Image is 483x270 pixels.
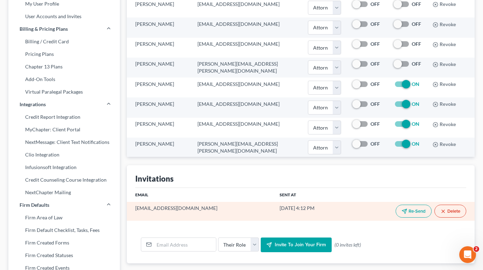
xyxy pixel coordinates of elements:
td: [EMAIL_ADDRESS][DOMAIN_NAME] [192,38,302,58]
a: Firm Area of Law [8,211,120,224]
a: Firm Default Checklist, Tasks, Fees [8,224,120,236]
strong: OFF [412,41,421,47]
td: [PERSON_NAME] [127,38,192,58]
a: Firm Created Statuses [8,249,120,262]
a: Integrations [8,98,120,111]
td: [EMAIL_ADDRESS][DOMAIN_NAME] [127,202,274,221]
strong: OFF [412,21,421,27]
td: [DATE] 4:12 PM [274,202,345,221]
a: Billing / Credit Card [8,35,120,48]
span: (0 invites left) [334,241,361,248]
span: Billing & Pricing Plans [20,25,68,32]
a: Virtual Paralegal Packages [8,86,120,98]
a: Clio Integration [8,148,120,161]
button: Revoke [433,22,456,28]
strong: OFF [370,141,380,147]
button: Revoke [433,82,456,87]
a: NextChapter Mailing [8,186,120,199]
div: Invitations [135,174,174,184]
td: [PERSON_NAME] [127,138,192,158]
a: User Accounts and Invites [8,10,120,23]
a: Firm Created Forms [8,236,120,249]
strong: OFF [370,101,380,107]
strong: ON [412,81,419,87]
span: Firm Defaults [20,202,49,209]
button: Delete [434,205,466,218]
button: Revoke [433,122,456,127]
strong: ON [412,101,419,107]
span: Invite to join your firm [275,242,326,248]
a: Firm Defaults [8,199,120,211]
a: Chapter 13 Plans [8,60,120,73]
strong: OFF [370,121,380,127]
strong: OFF [412,1,421,7]
a: NextMessage: Client Text Notifications [8,136,120,148]
td: [PERSON_NAME] [127,118,192,138]
span: Integrations [20,101,46,108]
strong: ON [412,141,419,147]
input: Email Address [154,238,216,251]
button: Revoke [433,2,456,7]
button: Revoke [433,62,456,67]
span: 2 [474,246,479,252]
td: [PERSON_NAME] [127,97,192,117]
td: [PERSON_NAME] [127,78,192,97]
strong: OFF [412,61,421,67]
iframe: Intercom live chat [459,246,476,263]
strong: OFF [370,61,380,67]
strong: ON [412,121,419,127]
th: Email [127,188,274,202]
a: Credit Counseling Course Integration [8,174,120,186]
td: [EMAIL_ADDRESS][DOMAIN_NAME] [192,17,302,37]
td: [PERSON_NAME][EMAIL_ADDRESS][PERSON_NAME][DOMAIN_NAME] [192,138,302,158]
button: Invite to join your firm [261,238,332,252]
td: [PERSON_NAME][EMAIL_ADDRESS][PERSON_NAME][DOMAIN_NAME] [192,58,302,78]
td: [EMAIL_ADDRESS][DOMAIN_NAME] [192,97,302,117]
button: Revoke [433,102,456,107]
a: Infusionsoft Integration [8,161,120,174]
td: [EMAIL_ADDRESS][DOMAIN_NAME] [192,118,302,138]
button: Revoke [433,142,456,147]
strong: OFF [370,41,380,47]
a: Add-On Tools [8,73,120,86]
td: [EMAIL_ADDRESS][DOMAIN_NAME] [192,78,302,97]
th: Sent At [274,188,345,202]
a: MyChapter: Client Portal [8,123,120,136]
td: [PERSON_NAME] [127,17,192,37]
button: Revoke [433,42,456,48]
button: Re-Send [396,205,432,218]
a: Credit Report Integration [8,111,120,123]
td: [PERSON_NAME] [127,58,192,78]
strong: OFF [370,21,380,27]
strong: OFF [370,81,380,87]
a: Pricing Plans [8,48,120,60]
a: Billing & Pricing Plans [8,23,120,35]
strong: OFF [370,1,380,7]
